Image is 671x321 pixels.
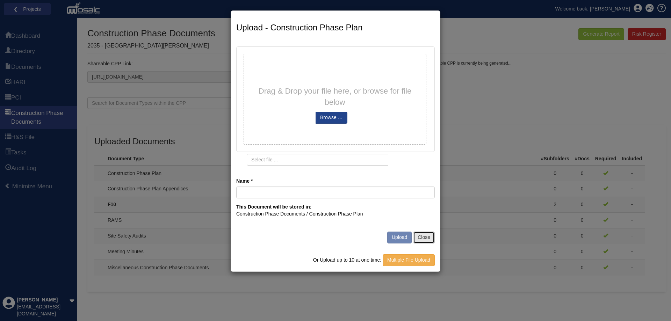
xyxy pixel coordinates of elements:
iframe: Chat [641,290,666,316]
button: Upload [387,232,412,243]
span: Or Upload up to 10 at one time: [313,257,381,263]
span: This Document will be stored in: [236,204,311,210]
span: Construction Phase Documents / Construction Phase Plan [236,211,363,217]
label: Name [236,178,253,185]
a: Multiple File Upload [383,254,435,266]
h3: Upload - Construction Phase Plan [236,23,435,32]
button: Close [413,232,435,243]
input: Select file ... [247,154,388,166]
div: Drag & Drop your file here, or browse for file below [246,56,424,138]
